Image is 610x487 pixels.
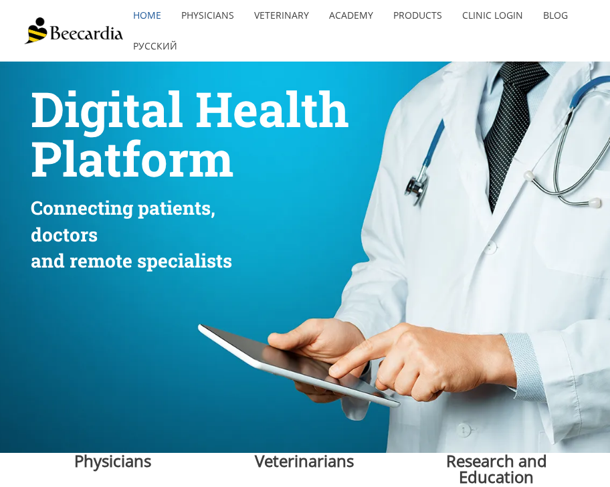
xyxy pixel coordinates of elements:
span: Connecting patients, doctors [31,195,215,246]
a: Русский [123,31,187,62]
img: Beecardia [24,17,122,44]
span: Digital Health [31,77,349,140]
span: Physicians [74,450,151,472]
span: and remote specialists [31,248,232,273]
span: Platform [31,126,233,190]
span: Veterinarians [255,450,354,472]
